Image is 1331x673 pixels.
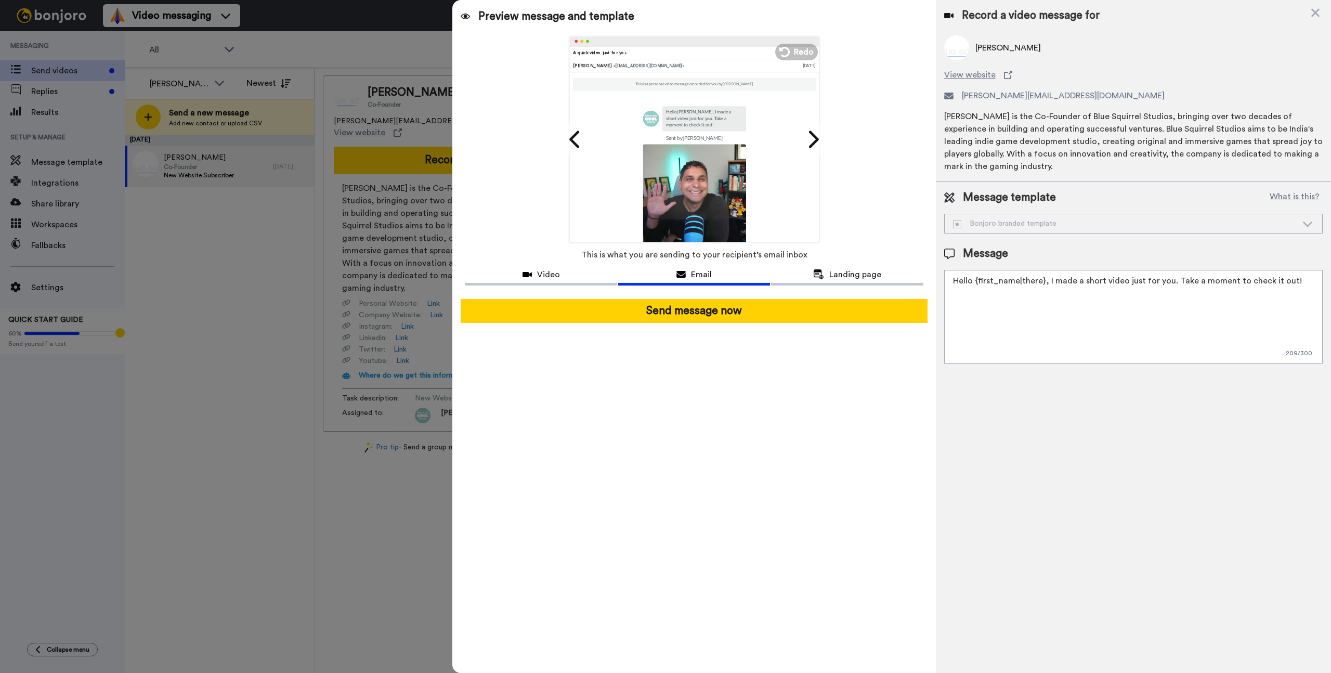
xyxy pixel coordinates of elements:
[944,110,1323,173] div: [PERSON_NAME] is the Co-Founder of Blue Squirrel Studios, bringing over two decades of experience...
[953,220,961,228] img: demo-template.svg
[829,268,881,281] span: Landing page
[643,144,746,247] img: Z
[963,246,1008,262] span: Message
[643,110,659,126] img: ACg8ocJEpRqEkl9kWdgX57nUqj6OLuqkcJqIhXq8Q4aDTeQRikrPUIQ=s96-c
[962,89,1165,102] span: [PERSON_NAME][EMAIL_ADDRESS][DOMAIN_NAME]
[944,270,1323,364] textarea: Hello {first_name|there}, I made a short video just for you. Take a moment to check it out!
[537,268,560,281] span: Video
[944,69,996,81] span: View website
[963,190,1056,205] span: Message template
[691,268,712,281] span: Email
[802,62,815,69] div: [DATE]
[581,243,807,266] span: This is what you are sending to your recipient’s email inbox
[944,69,1323,81] a: View website
[635,82,753,87] p: This is a personal video message recorded for you by [PERSON_NAME]
[461,299,927,323] button: Send message now
[953,218,1297,229] div: Bonjoro branded template
[573,62,803,69] div: [PERSON_NAME]
[643,131,746,144] td: Sent by [PERSON_NAME]
[665,109,741,128] p: Hello [PERSON_NAME] , I made a short video just for you. Take a moment to check it out!
[1267,190,1323,205] button: What is this?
